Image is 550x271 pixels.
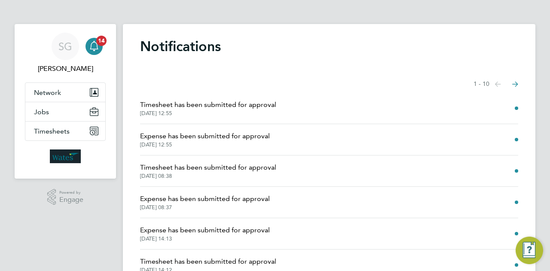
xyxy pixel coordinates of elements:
button: Network [25,83,105,102]
span: [DATE] 12:55 [140,110,276,117]
nav: Select page of notifications list [474,76,518,93]
button: Engage Resource Center [516,237,543,264]
span: [DATE] 14:13 [140,235,270,242]
a: Expense has been submitted for approval[DATE] 14:13 [140,225,270,242]
span: Timesheets [34,127,70,135]
button: Jobs [25,102,105,121]
a: SG[PERSON_NAME] [25,33,106,74]
button: Timesheets [25,122,105,140]
a: Expense has been submitted for approval[DATE] 08:37 [140,194,270,211]
span: [DATE] 08:37 [140,204,270,211]
nav: Main navigation [15,24,116,179]
span: Sabrina Gittens [25,64,106,74]
span: Timesheet has been submitted for approval [140,100,276,110]
span: SG [58,41,72,52]
span: Expense has been submitted for approval [140,194,270,204]
span: Engage [59,196,83,204]
a: Go to home page [25,149,106,163]
span: Expense has been submitted for approval [140,225,270,235]
span: Network [34,88,61,97]
span: Timesheet has been submitted for approval [140,162,276,173]
a: Timesheet has been submitted for approval[DATE] 08:38 [140,162,276,180]
span: [DATE] 08:38 [140,173,276,180]
a: Expense has been submitted for approval[DATE] 12:55 [140,131,270,148]
img: wates-logo-retina.png [50,149,81,163]
span: 14 [96,36,107,46]
a: Timesheet has been submitted for approval[DATE] 12:55 [140,100,276,117]
span: Timesheet has been submitted for approval [140,256,276,267]
span: 1 - 10 [474,80,489,88]
h1: Notifications [140,38,518,55]
a: Powered byEngage [47,189,84,205]
span: Powered by [59,189,83,196]
a: 14 [86,33,103,60]
span: [DATE] 12:55 [140,141,270,148]
span: Expense has been submitted for approval [140,131,270,141]
span: Jobs [34,108,49,116]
